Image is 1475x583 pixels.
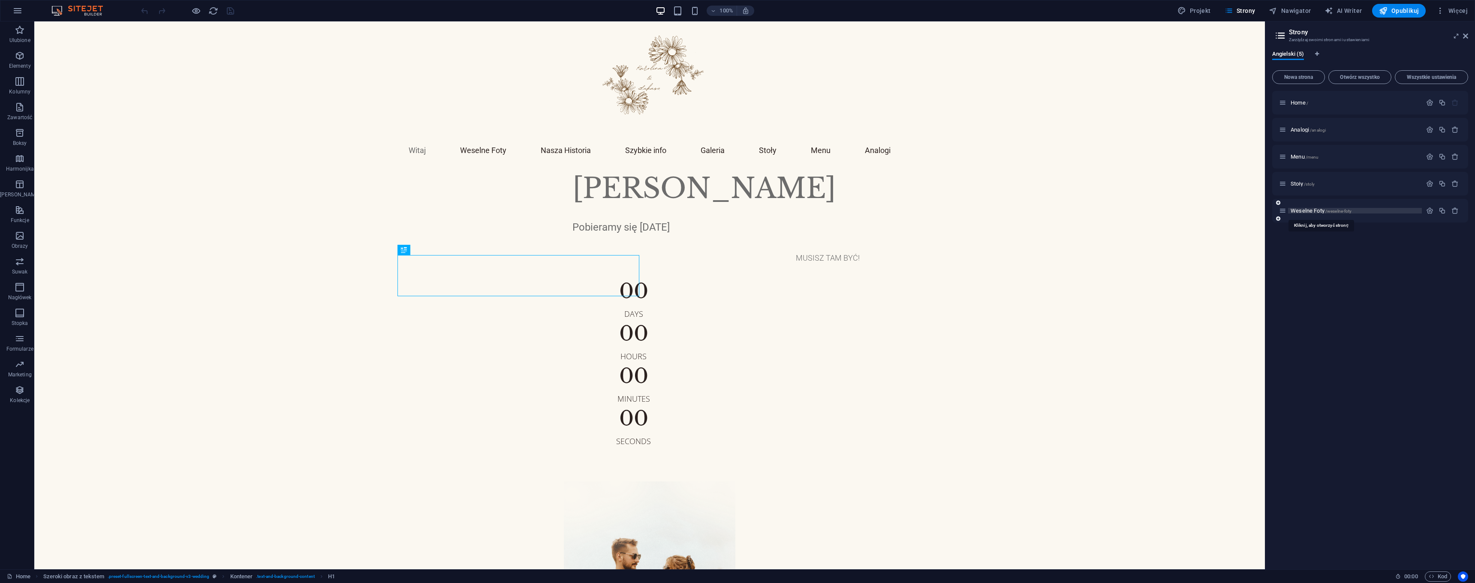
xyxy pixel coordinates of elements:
span: Kliknij, aby zaznaczyć. Kliknij dwukrotnie, aby edytować [43,571,104,582]
div: Usuń [1451,126,1459,133]
span: Nowa strona [1276,75,1321,80]
span: Projekt [1177,6,1210,15]
p: Obrazy [12,243,28,249]
span: Kliknij, aby zaznaczyć. Kliknij dwukrotnie, aby edytować [328,571,335,582]
p: Boksy [13,140,27,147]
span: . preset-fullscreen-text-and-background-v3-wedding [108,571,210,582]
div: Usuń [1451,153,1459,160]
button: Kliknij tutaj, aby wyjść z trybu podglądu i kontynuować edycję [191,6,201,16]
span: Nawigator [1269,6,1311,15]
button: Więcej [1433,4,1471,18]
span: 00 00 [1404,571,1418,582]
span: Opublikuj [1379,6,1419,15]
span: /stoly [1304,182,1315,186]
span: Angielski (5) [1272,49,1304,61]
span: Kliknij, aby otworzyć stronę [1291,180,1315,187]
div: Duplikuj [1439,99,1446,106]
div: Ustawienia [1426,126,1433,133]
div: Home/ [1288,100,1422,105]
button: AI Writer [1321,4,1365,18]
div: Menu/menu [1288,154,1422,159]
span: . text-and-background-content [256,571,315,582]
span: Więcej [1436,6,1468,15]
span: Wszystkie ustawienia [1399,75,1464,80]
img: Editor Logo [49,6,114,16]
p: Funkcje [11,217,29,224]
span: Kliknij, aby otworzyć stronę [1291,99,1308,106]
p: Stopka [12,320,28,327]
button: Usercentrics [1458,571,1468,582]
button: Nowa strona [1272,70,1325,84]
div: Duplikuj [1439,180,1446,187]
div: Duplikuj [1439,207,1446,214]
button: Wszystkie ustawienia [1395,70,1468,84]
span: /analogi [1310,128,1326,132]
button: Projekt [1174,4,1214,18]
h6: 100% [719,6,733,16]
button: Strony [1221,4,1259,18]
button: Otwórz wszystko [1328,70,1391,84]
div: Usuń [1451,207,1459,214]
span: Kliknij, aby otworzyć stronę [1291,153,1318,160]
p: Kolumny [9,88,30,95]
p: Ulubione [9,37,30,44]
span: : [1410,573,1412,580]
p: Kolekcje [10,397,30,404]
h6: Czas sesji [1395,571,1418,582]
span: /menu [1306,155,1319,159]
nav: breadcrumb [43,571,335,582]
a: Kliknij, aby anulować zaznaczenie. Kliknij dwukrotnie, aby otworzyć Strony [7,571,30,582]
div: Ustawienia [1426,207,1433,214]
button: Nawigator [1265,4,1314,18]
i: Po zmianie rozmiaru automatycznie dostosowuje poziom powiększenia do wybranego urządzenia. [742,7,750,15]
button: 100% [707,6,737,16]
span: Weselne Foty [1291,207,1352,214]
div: Duplikuj [1439,153,1446,160]
span: Kod [1429,571,1447,582]
div: Stoły/stoly [1288,181,1422,186]
div: Ustawienia [1426,153,1433,160]
span: Kliknij, aby zaznaczyć. Kliknij dwukrotnie, aby edytować [230,571,253,582]
span: / [1306,101,1308,105]
div: Projekt (Ctrl+Alt+Y) [1174,4,1214,18]
i: Ten element jest konfigurowalnym ustawieniem wstępnym [213,574,217,579]
p: Marketing [8,371,32,378]
span: AI Writer [1324,6,1362,15]
p: Zawartość [7,114,32,121]
p: Formularze [6,346,33,352]
p: Elementy [9,63,31,69]
button: Kod [1425,571,1451,582]
div: Ustawienia [1426,180,1433,187]
span: Strony [1225,6,1255,15]
span: /weselne-foty [1325,209,1352,213]
p: Nagłówek [8,294,32,301]
span: Otwórz wszystko [1332,75,1388,80]
h3: Zarządzaj swoimi stronami i ustawieniami [1289,36,1451,44]
div: Strony startowej nie można usunąć [1451,99,1459,106]
h2: Strony [1289,28,1468,36]
div: Zakładki językowe [1272,51,1468,67]
button: Opublikuj [1372,4,1426,18]
button: reload [208,6,218,16]
div: Ustawienia [1426,99,1433,106]
p: Suwak [12,268,28,275]
p: Harmonijka [6,165,34,172]
div: Weselne Foty/weselne-foty [1288,208,1422,213]
div: Analogi/analogi [1288,127,1422,132]
div: Duplikuj [1439,126,1446,133]
div: Usuń [1451,180,1459,187]
i: Przeładuj stronę [208,6,218,16]
span: Kliknij, aby otworzyć stronę [1291,126,1326,133]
